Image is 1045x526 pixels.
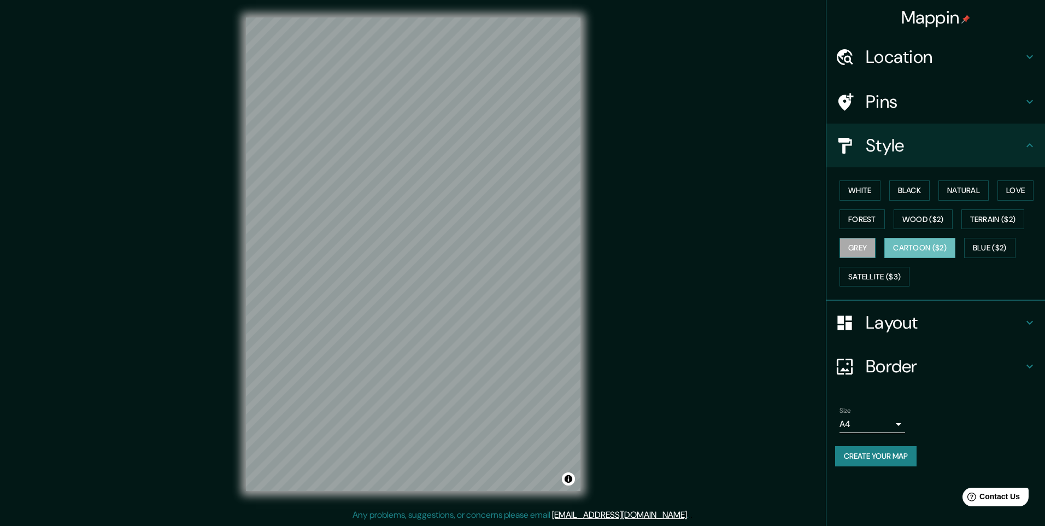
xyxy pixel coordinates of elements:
[894,209,953,230] button: Wood ($2)
[961,15,970,24] img: pin-icon.png
[964,238,1015,258] button: Blue ($2)
[246,17,580,491] canvas: Map
[866,46,1023,68] h4: Location
[948,483,1033,514] iframe: Help widget launcher
[839,406,851,416] label: Size
[889,180,930,201] button: Black
[866,312,1023,334] h4: Layout
[835,446,917,466] button: Create your map
[826,124,1045,167] div: Style
[839,238,876,258] button: Grey
[866,91,1023,113] h4: Pins
[690,509,692,522] div: .
[866,355,1023,377] h4: Border
[826,35,1045,79] div: Location
[997,180,1034,201] button: Love
[826,80,1045,124] div: Pins
[689,509,690,522] div: .
[826,344,1045,388] div: Border
[839,180,880,201] button: White
[866,135,1023,156] h4: Style
[839,416,905,433] div: A4
[961,209,1025,230] button: Terrain ($2)
[884,238,955,258] button: Cartoon ($2)
[901,7,971,28] h4: Mappin
[839,267,909,287] button: Satellite ($3)
[562,472,575,486] button: Toggle attribution
[938,180,989,201] button: Natural
[826,301,1045,344] div: Layout
[353,509,689,522] p: Any problems, suggestions, or concerns please email .
[839,209,885,230] button: Forest
[552,509,687,521] a: [EMAIL_ADDRESS][DOMAIN_NAME]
